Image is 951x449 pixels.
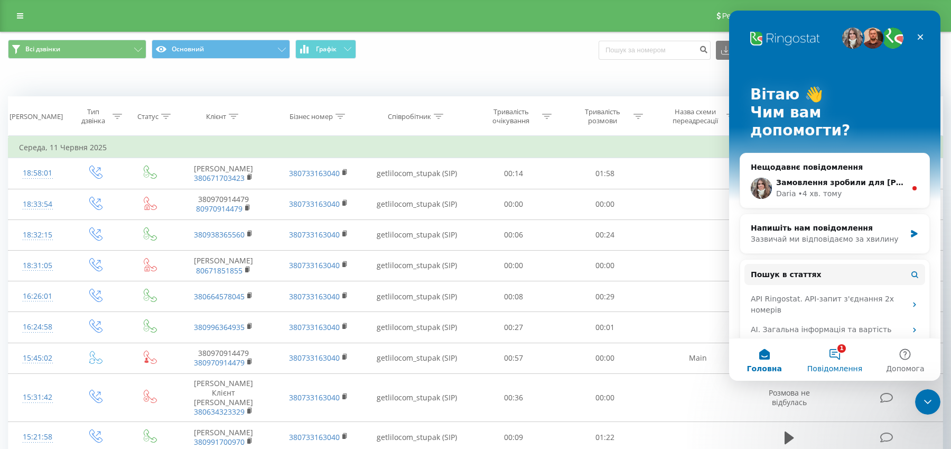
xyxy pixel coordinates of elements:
td: 00:57 [468,343,560,373]
button: Пошук в статтях [15,253,196,274]
span: Допомога [157,354,195,362]
td: 00:01 [560,312,651,343]
td: 00:00 [560,373,651,422]
td: 01:58 [560,158,651,189]
td: Середа, 11 Червня 2025 [8,137,943,158]
div: 15:45:02 [19,348,56,369]
td: getlilocom_stupak (SIP) [366,189,468,219]
a: 380634323329 [194,407,245,417]
div: [PERSON_NAME] [10,112,63,121]
td: 00:24 [560,219,651,250]
a: 80970914479 [196,204,243,214]
div: Клієнт [206,112,226,121]
a: 380664578045 [194,291,245,301]
a: 380733163040 [289,260,340,270]
td: 00:00 [560,250,651,281]
td: 00:08 [468,281,560,312]
div: Напишіть нам повідомлення [22,212,176,223]
a: 380733163040 [289,230,340,240]
td: 00:36 [468,373,560,422]
td: 00:14 [468,158,560,189]
div: 18:58:01 [19,163,56,184]
div: 18:32:15 [19,225,56,245]
button: Допомога [141,328,211,370]
button: Графік [295,40,356,59]
div: Співробітник [388,112,431,121]
div: 15:21:58 [19,427,56,447]
span: Реферальна програма [722,12,800,20]
td: [PERSON_NAME] [176,158,271,189]
td: getlilocom_stupak (SIP) [366,343,468,373]
td: Main [650,343,745,373]
span: Розмова не відбулась [769,388,810,407]
div: 15:31:42 [19,387,56,408]
div: API Ringostat. API-запит з'єднання 2х номерів [22,283,177,305]
a: 380733163040 [289,392,340,402]
td: 00:00 [560,343,651,373]
span: Графік [316,45,337,53]
button: Основний [152,40,290,59]
div: Закрити [182,17,201,36]
a: 380733163040 [289,432,340,442]
div: Бізнес номер [290,112,333,121]
a: 380938365560 [194,230,245,240]
td: 00:29 [560,281,651,312]
td: 00:06 [468,219,560,250]
span: Замовлення зробили для [PERSON_NAME], 20451229921241 - номер ТТН, відправка сьогодні до 20:00 Ном... [47,168,603,176]
td: 00:27 [468,312,560,343]
td: 00:00 [468,189,560,219]
div: AI. Загальна інформація та вартість [22,314,177,325]
button: Експорт [716,41,773,60]
a: 380671703423 [194,173,245,183]
div: 16:26:01 [19,286,56,307]
div: Тип дзвінка [76,107,110,125]
div: 16:24:58 [19,317,56,337]
a: 380733163040 [289,353,340,363]
td: getlilocom_stupak (SIP) [366,219,468,250]
a: 380733163040 [289,168,340,178]
iframe: Intercom live chat [729,11,940,381]
div: Тривалість очікування [483,107,539,125]
td: getlilocom_stupak (SIP) [366,250,468,281]
div: Назва схеми переадресації [667,107,724,125]
div: Тривалість розмови [574,107,631,125]
td: [PERSON_NAME] [176,250,271,281]
div: API Ringostat. API-запит з'єднання 2х номерів [15,279,196,309]
td: 00:00 [468,250,560,281]
a: 380733163040 [289,322,340,332]
div: Daria [47,178,67,189]
div: Зазвичай ми відповідаємо за хвилину [22,223,176,234]
span: Головна [17,354,52,362]
td: getlilocom_stupak (SIP) [366,281,468,312]
a: 380733163040 [289,199,340,209]
div: • 4 хв. тому [69,178,113,189]
a: 80671851855 [196,265,243,276]
td: getlilocom_stupak (SIP) [366,158,468,189]
span: Повідомлення [78,354,133,362]
div: Напишіть нам повідомленняЗазвичай ми відповідаємо за хвилину [11,203,201,243]
a: 380970914479 [194,358,245,368]
td: 00:00 [560,189,651,219]
td: [PERSON_NAME] Клієнт [PERSON_NAME] [176,373,271,422]
span: Всі дзвінки [25,45,60,53]
td: getlilocom_stupak (SIP) [366,312,468,343]
div: 18:33:54 [19,194,56,215]
iframe: Intercom live chat [915,389,940,415]
a: 380996364935 [194,322,245,332]
button: Повідомлення [70,328,141,370]
td: 380970914479 [176,343,271,373]
div: Статус [137,112,158,121]
div: 18:31:05 [19,255,56,276]
a: 380991700970 [194,437,245,447]
a: 380733163040 [289,291,340,301]
span: Пошук в статтях [22,259,92,270]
